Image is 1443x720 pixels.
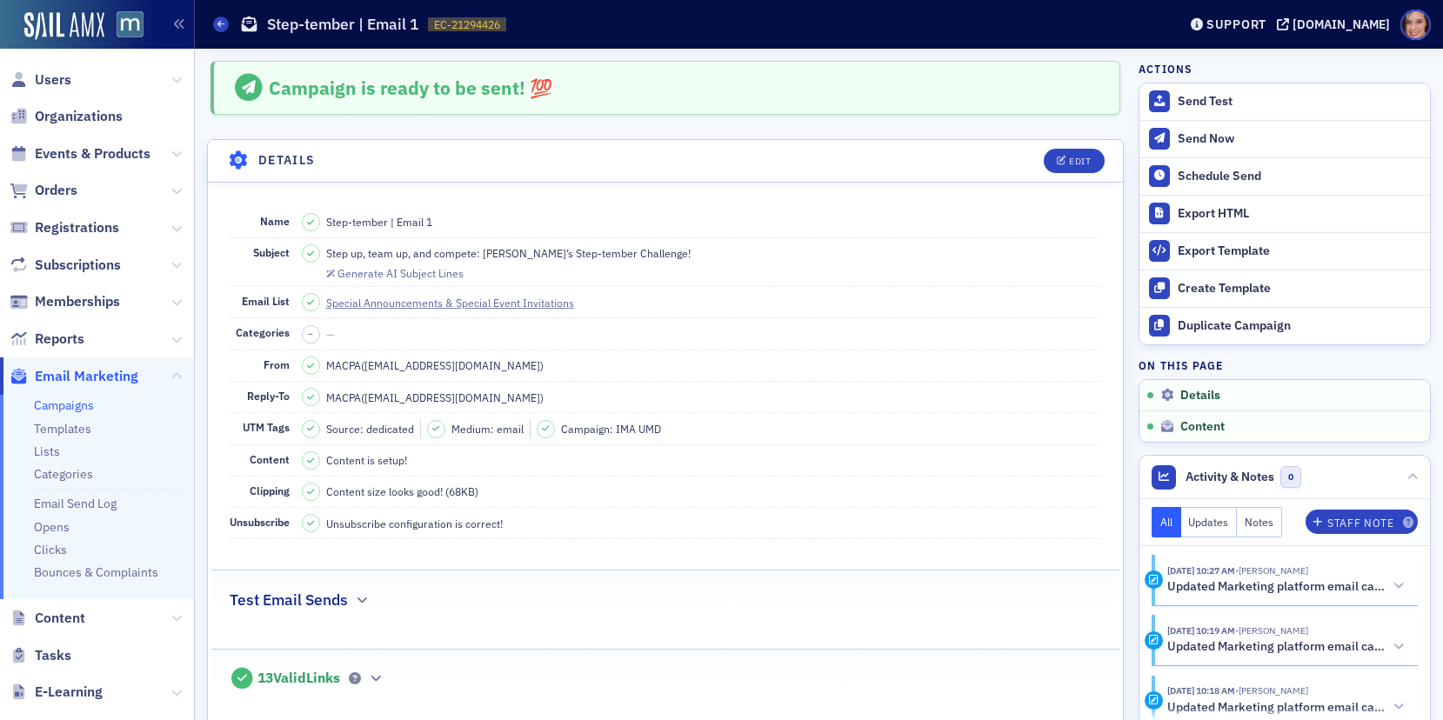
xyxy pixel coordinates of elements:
button: Edit [1044,149,1104,173]
span: MACPA ( [EMAIL_ADDRESS][DOMAIN_NAME] ) [326,357,544,373]
div: Activity [1145,631,1163,650]
span: Katie Foo [1235,624,1308,637]
span: Events & Products [35,144,150,163]
span: Unsubscribe configuration is correct! [326,516,503,531]
button: Notes [1237,507,1282,537]
span: Clipping [250,483,290,497]
a: Memberships [10,292,120,311]
a: Clicks [34,542,67,557]
a: Orders [10,181,77,200]
a: Templates [34,421,91,437]
a: Opens [34,519,70,535]
h5: Updated Marketing platform email campaign: Step-tember | Email 1 [1167,639,1386,655]
div: Send Test [1178,94,1421,110]
span: Registrations [35,218,119,237]
div: Duplicate Campaign [1178,318,1421,334]
div: Export Template [1178,243,1421,259]
div: [DOMAIN_NAME] [1293,17,1390,32]
span: Source: dedicated [326,421,414,437]
button: Send Now [1139,120,1430,157]
span: Name [260,214,290,228]
span: Katie Foo [1235,684,1308,697]
div: Export HTML [1178,206,1421,222]
span: Content size looks good! (68KB) [326,483,478,499]
h5: Updated Marketing platform email campaign: Step-tember | Email 1 [1167,579,1386,595]
span: Content [35,609,85,628]
a: E-Learning [10,683,103,702]
span: 13 Valid Links [257,670,340,687]
a: View Homepage [104,11,144,41]
h4: On this page [1139,357,1431,373]
a: Content [10,609,85,628]
button: Send Test [1139,83,1430,120]
span: Email Marketing [35,367,138,386]
span: Katie Foo [1235,564,1308,577]
span: – [308,328,313,340]
div: Create Template [1178,281,1421,297]
span: Medium: email [451,421,524,437]
img: SailAMX [24,12,104,40]
button: Staff Note [1306,510,1418,534]
button: All [1152,507,1181,537]
a: Bounces & Complaints [34,564,158,580]
button: Updated Marketing platform email campaign: Step-tember | Email 1 [1167,638,1406,657]
div: Edit [1069,157,1091,166]
time: 9/3/2025 10:18 AM [1167,684,1235,697]
div: Activity [1145,691,1163,710]
span: Campaign is ready to be sent! 💯 [269,76,552,100]
span: Reports [35,330,84,349]
a: Email Send Log [34,496,117,511]
a: Export HTML [1139,195,1430,232]
button: Updates [1181,507,1238,537]
span: Reply-To [247,389,290,403]
button: Updated Marketing platform email campaign: Step-tember | Email 1 [1167,698,1406,717]
span: Subscriptions [35,256,121,275]
span: Activity & Notes [1186,468,1274,486]
h4: Details [258,151,316,170]
div: Staff Note [1327,518,1393,528]
span: Organizations [35,107,123,126]
h2: Test Email Sends [230,589,348,611]
a: Categories [34,466,93,482]
span: Content [250,452,290,466]
button: [DOMAIN_NAME] [1277,18,1396,30]
span: Content [1180,419,1225,435]
img: SailAMX [117,11,144,38]
span: Subject [253,245,290,259]
h1: Step-tember | Email 1 [267,14,419,35]
a: Lists [34,443,60,459]
span: Step up, team up, and compete: [PERSON_NAME]’s Step-tember Challenge! [326,245,691,261]
span: Step-tember | Email 1 [326,214,432,230]
a: Events & Products [10,144,150,163]
h4: Actions [1139,61,1192,77]
h5: Updated Marketing platform email campaign: Step-tember | Email 1 [1167,700,1386,716]
span: 0 [1280,466,1302,488]
span: UTM Tags [243,420,290,434]
a: Users [10,70,71,90]
div: Send Now [1178,131,1421,147]
span: EC-21294426 [434,17,500,32]
a: Reports [10,330,84,349]
span: Campaign: IMA UMD [561,421,661,437]
button: Generate AI Subject Lines [326,264,464,280]
span: Orders [35,181,77,200]
div: Activity [1145,570,1163,589]
span: Details [1180,388,1220,403]
time: 9/3/2025 10:19 AM [1167,624,1235,637]
span: MACPA ( [EMAIL_ADDRESS][DOMAIN_NAME] ) [326,390,544,405]
a: Registrations [10,218,119,237]
span: From [264,357,290,371]
a: Organizations [10,107,123,126]
span: Categories [236,325,290,339]
span: Content is setup! [326,452,407,468]
a: Email Marketing [10,367,138,386]
button: Schedule Send [1139,157,1430,195]
div: Generate AI Subject Lines [337,269,464,278]
span: Unsubscribe [230,515,290,529]
button: Updated Marketing platform email campaign: Step-tember | Email 1 [1167,577,1406,596]
button: Duplicate Campaign [1139,307,1430,344]
span: Memberships [35,292,120,311]
span: Tasks [35,646,71,665]
a: Export Template [1139,232,1430,270]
